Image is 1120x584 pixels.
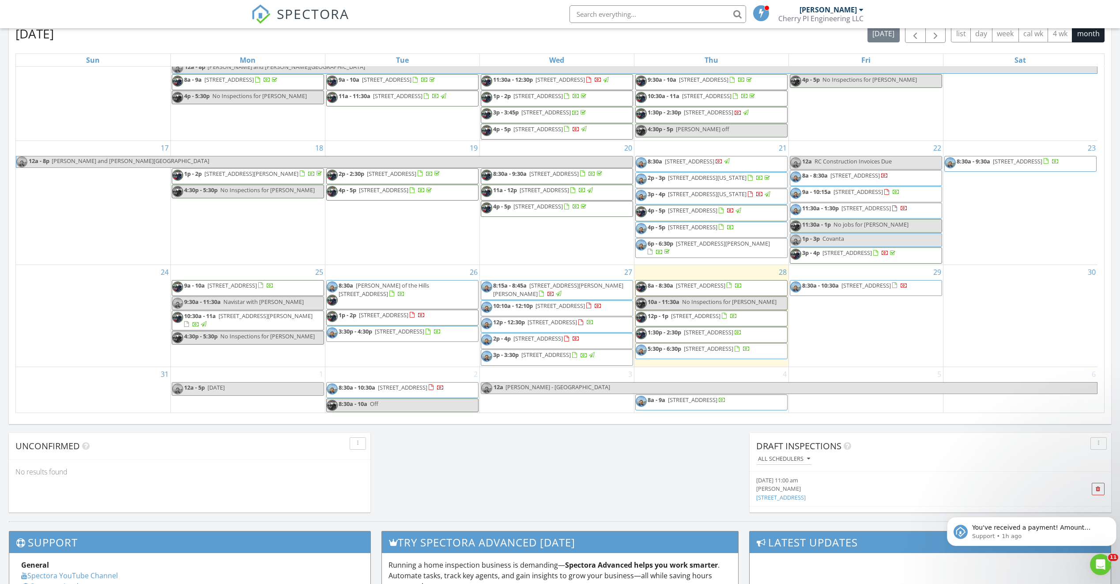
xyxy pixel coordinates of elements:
span: 3p - 4p [648,190,665,198]
a: 8:30a - 9:30a [STREET_ADDRESS] [957,157,1059,165]
img: 20210109_141743_002.jpg [327,327,338,338]
span: 11:30a - 12:30p [493,76,533,83]
span: [STREET_ADDRESS][US_STATE] [668,174,747,182]
span: 1p - 3p [802,235,820,243]
a: 8:30a - 10:30a [STREET_ADDRESS] [802,281,908,289]
span: [STREET_ADDRESS] [528,318,577,326]
span: 8a - 9a [184,76,202,83]
a: 11:30a - 12:30p [STREET_ADDRESS] [493,76,610,83]
a: 1:30p - 2:30p [STREET_ADDRESS] [635,107,788,123]
td: Go to August 30, 2025 [943,265,1097,367]
span: 2p - 2:30p [339,170,364,178]
td: Go to August 22, 2025 [788,140,943,265]
img: screenshot_20250602_145829.png [636,312,647,323]
img: screenshot_20250602_145829.png [172,76,183,87]
a: 2p - 2:30p [STREET_ADDRESS] [326,168,479,184]
a: Go to August 20, 2025 [622,141,634,155]
span: 8:30a - 9:30a [493,170,527,178]
span: [STREET_ADDRESS] [513,92,563,100]
td: Go to August 13, 2025 [479,47,634,141]
div: Cherry PI Engineering LLC [778,14,864,23]
span: [STREET_ADDRESS] [682,92,732,100]
span: [PERSON_NAME] and [PERSON_NAME][GEOGRAPHIC_DATA] [207,63,365,71]
a: Go to August 29, 2025 [931,265,943,279]
img: screenshot_20250602_145829.png [327,186,338,197]
span: 9a - 10:15a [802,188,831,196]
a: 12p - 12:30p [STREET_ADDRESS] [493,318,594,326]
a: 8a - 8:30a [STREET_ADDRESS] [790,170,942,186]
img: screenshot_20250602_145829.png [636,125,647,136]
span: 10:30a - 11a [184,312,216,320]
td: Go to August 26, 2025 [325,265,479,367]
span: SPECTORA [277,4,349,23]
img: screenshot_20250602_145829.png [636,298,647,309]
img: screenshot_20250602_145829.png [636,108,647,119]
img: screenshot_20250602_145829.png [327,170,338,181]
span: 4:30p - 5p [648,125,673,133]
a: 4p - 5p [STREET_ADDRESS] [481,201,633,217]
span: [PERSON_NAME] of the Hills [STREET_ADDRESS] [339,281,429,298]
span: [PERSON_NAME] off [676,125,729,133]
a: 2p - 3p [STREET_ADDRESS][US_STATE] [635,172,788,188]
a: 1:30p - 2:30p [STREET_ADDRESS] [648,108,750,116]
td: Go to August 16, 2025 [943,47,1097,141]
span: [STREET_ADDRESS] [668,206,717,214]
a: 11a - 12p [STREET_ADDRESS] [481,185,633,201]
span: 12p - 12:30p [493,318,525,326]
td: Go to August 23, 2025 [943,140,1097,265]
a: 10:30a - 11a [STREET_ADDRESS][PERSON_NAME] [172,311,324,330]
button: Previous month [905,25,926,43]
button: 4 wk [1048,25,1072,42]
img: 20210109_141743_002.jpg [790,157,801,168]
a: Go to August 17, 2025 [159,141,170,155]
a: 4p - 5p [STREET_ADDRESS] [648,206,743,214]
span: 8:30a - 10:30a [802,281,839,289]
a: Go to August 22, 2025 [931,141,943,155]
img: Profile image for Support [10,27,24,41]
img: 20210109_141743_002.jpg [790,171,801,182]
span: 6p - 6:30p [648,239,673,247]
span: [STREET_ADDRESS] [513,202,563,210]
span: [STREET_ADDRESS] [679,76,728,83]
a: 9:30a - 10a [STREET_ADDRESS] [648,76,754,83]
a: Go to August 19, 2025 [468,141,479,155]
img: 20210109_141743_002.jpg [790,188,801,199]
a: 11:30a - 12:30p [STREET_ADDRESS] [481,74,633,90]
span: [STREET_ADDRESS][PERSON_NAME] [219,312,313,320]
img: 20210109_141743_002.jpg [481,281,492,292]
span: 4p - 5p [648,206,665,214]
a: 8:15a - 8:45a [STREET_ADDRESS][PERSON_NAME][PERSON_NAME] [493,281,623,298]
span: 10:10a - 12:10p [493,302,533,310]
img: screenshot_20250602_145829.png [636,281,647,292]
a: 9a - 10:15a [STREET_ADDRESS] [790,186,942,202]
img: 20210109_141743_002.jpg [636,239,647,250]
span: 12p - 1p [648,312,668,320]
span: No Inspections for [PERSON_NAME] [682,298,777,306]
a: 8a - 8:30a [STREET_ADDRESS] [802,171,888,179]
span: [STREET_ADDRESS] [684,328,733,336]
a: SPECTORA [251,12,349,30]
a: 10:30a - 11a [STREET_ADDRESS][PERSON_NAME] [184,312,313,328]
span: [STREET_ADDRESS] [207,281,257,289]
span: [STREET_ADDRESS] [359,311,408,319]
a: 2p - 4p [STREET_ADDRESS] [493,334,580,342]
span: 4p - 5p [493,202,511,210]
span: [STREET_ADDRESS] [841,204,891,212]
button: cal wk [1018,25,1048,42]
a: 6p - 6:30p [STREET_ADDRESS][PERSON_NAME] [648,239,770,256]
span: [STREET_ADDRESS] [529,170,579,178]
a: 4p - 5p [STREET_ADDRESS] [493,202,588,210]
p: You've received a payment! Amount $600.00 Fee $0.00 Net $600.00 Transaction # pi_3S1C01K7snlDGpRF... [29,25,162,34]
a: 8a - 8:30a [STREET_ADDRESS] [648,281,742,289]
span: 8:15a - 8:45a [493,281,527,289]
a: 8a - 9a [STREET_ADDRESS] [184,76,279,83]
span: RC Construction Invoices Due [815,157,892,165]
img: screenshot_20250602_145829.png [172,332,183,343]
span: [STREET_ADDRESS] [684,108,733,116]
span: [STREET_ADDRESS][PERSON_NAME] [204,170,298,178]
a: Go to August 24, 2025 [159,265,170,279]
a: 9a - 10:15a [STREET_ADDRESS] [802,188,900,196]
a: 8:30a [PERSON_NAME] of the Hills [STREET_ADDRESS] [326,280,479,309]
span: 11a - 11:30a [339,92,370,100]
a: 5:30p - 6:30p [STREET_ADDRESS] [635,343,788,359]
